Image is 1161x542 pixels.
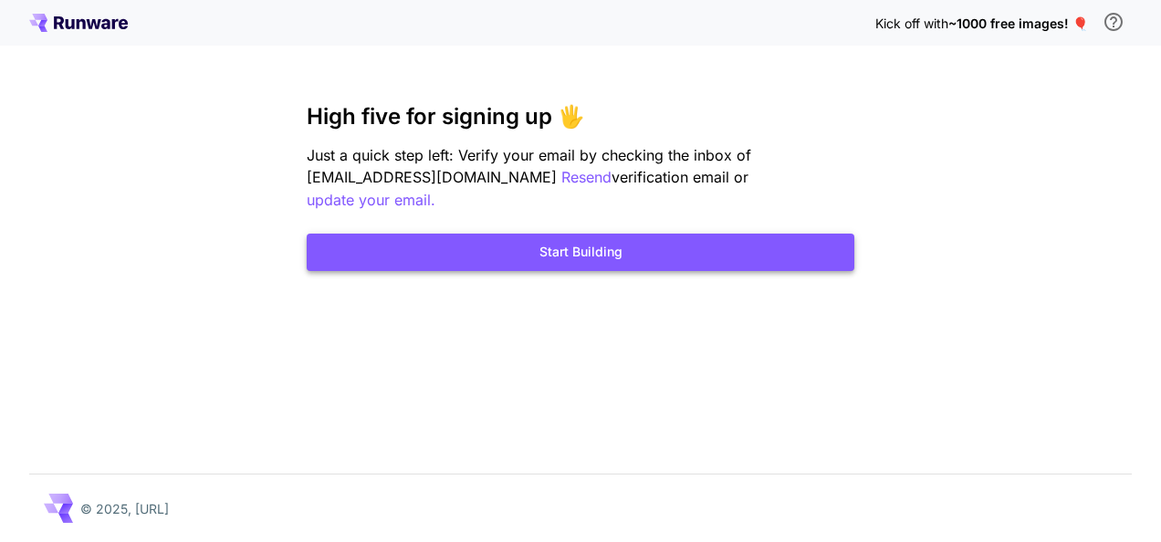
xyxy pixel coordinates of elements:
[561,166,612,189] button: Resend
[80,499,169,518] p: © 2025, [URL]
[948,16,1088,31] span: ~1000 free images! 🎈
[307,146,751,186] span: Just a quick step left: Verify your email by checking the inbox of [EMAIL_ADDRESS][DOMAIN_NAME]
[612,168,748,186] span: verification email or
[1095,4,1132,40] button: In order to qualify for free credit, you need to sign up with a business email address and click ...
[307,104,854,130] h3: High five for signing up 🖐️
[875,16,948,31] span: Kick off with
[307,234,854,271] button: Start Building
[307,189,435,212] button: update your email.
